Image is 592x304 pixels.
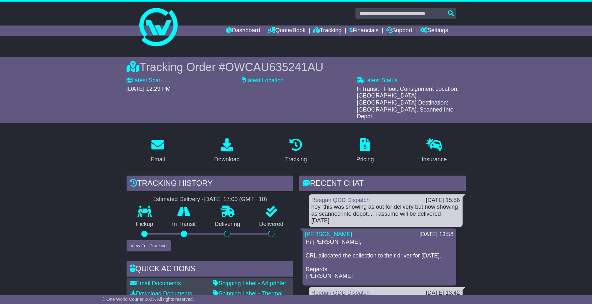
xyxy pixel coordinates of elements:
div: Download [214,155,240,164]
p: Delivering [205,221,250,228]
label: Latest Status [357,77,398,84]
a: Download Documents [130,290,192,297]
span: OWCAU635241AU [225,61,323,74]
a: Tracking [281,136,311,166]
p: Hi [PERSON_NAME], CRL allocated the collection to their driver for [DATE]. Regards, [PERSON_NAME] [306,239,453,280]
span: InTransit - Floor. Consignment Location: [GEOGRAPHIC_DATA] , [GEOGRAPHIC_DATA] Destination: [GEOG... [357,86,458,119]
p: Delivered [250,221,293,228]
div: Pricing [356,155,374,164]
p: Pickup [127,221,163,228]
div: RECENT CHAT [299,176,466,193]
a: Download [210,136,244,166]
a: Email [146,136,169,166]
div: [DATE] 13:42 [426,290,460,297]
div: [DATE] 17:00 (GMT +10) [204,196,267,203]
a: [PERSON_NAME] [305,231,352,237]
div: Tracking [285,155,307,164]
a: Pricing [352,136,378,166]
a: Quote/Book [268,25,305,36]
a: Dashboard [226,25,260,36]
p: In Transit [163,221,205,228]
div: Insurance [422,155,447,164]
a: Tracking [313,25,341,36]
div: Tracking history [127,176,293,193]
a: Financials [349,25,378,36]
a: Shipping Label - Thermal printer [213,290,283,304]
div: Tracking Order # [127,60,466,74]
a: Reegan QDD Dispatch [311,197,370,203]
a: Email Documents [130,280,181,286]
label: Latest Location [242,77,284,84]
div: Email [150,155,165,164]
a: Settings [420,25,448,36]
div: hey, this was showing as out for delivery but now showing as scanned into depot.... i assume will... [311,204,460,224]
button: View Full Tracking [127,240,171,251]
label: Latest Scan [127,77,162,84]
a: Shipping Label - A4 printer [213,280,286,286]
div: Estimated Delivery - [127,196,293,203]
div: [DATE] 15:56 [426,197,460,204]
a: Reegan QDD Dispatch [311,290,370,296]
a: Support [386,25,412,36]
span: © One World Courier 2025. All rights reserved. [102,297,194,302]
span: [DATE] 12:29 PM [127,86,171,92]
div: [DATE] 13:58 [420,231,454,238]
a: Insurance [418,136,451,166]
div: Quick Actions [127,261,293,278]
